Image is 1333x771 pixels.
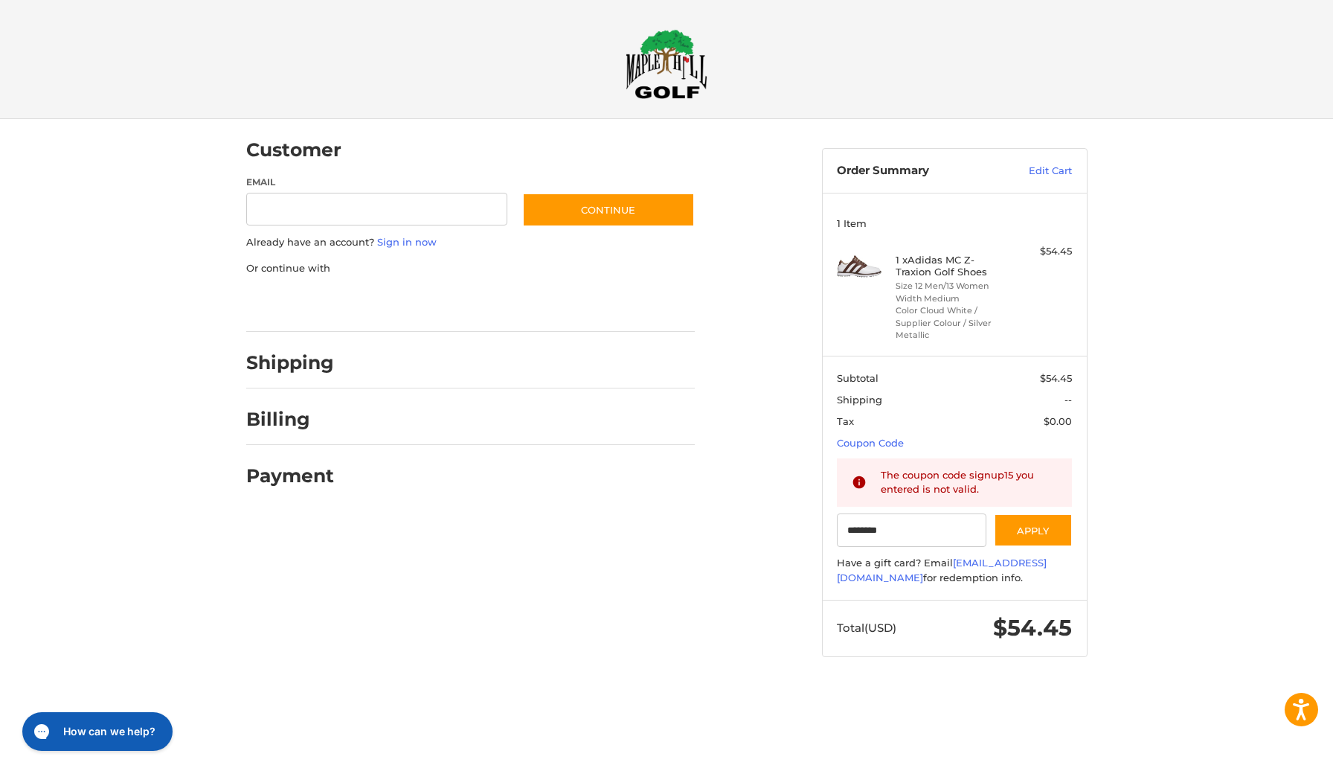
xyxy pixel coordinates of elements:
h2: Billing [246,408,333,431]
li: Width Medium [896,292,1009,305]
li: Color Cloud White / Supplier Colour / Silver Metallic [896,304,1009,342]
a: Coupon Code [837,437,904,449]
div: Have a gift card? Email for redemption info. [837,556,1072,585]
div: $54.45 [1013,244,1072,259]
h3: Order Summary [837,164,997,179]
li: Size 12 Men/13 Women [896,280,1009,292]
span: -- [1064,394,1072,406]
a: Sign in now [377,236,437,248]
iframe: Google Customer Reviews [1210,731,1333,771]
iframe: PayPal-venmo [493,290,605,317]
span: Total (USD) [837,621,896,635]
button: Apply [994,514,1073,547]
img: Maple Hill Golf [626,29,707,99]
span: $54.45 [1040,372,1072,384]
h2: Shipping [246,351,334,374]
h2: Customer [246,138,341,161]
h4: 1 x Adidas MC Z-Traxion Golf Shoes [896,254,1009,278]
p: Or continue with [246,261,695,276]
label: Email [246,176,508,189]
input: Gift Certificate or Coupon Code [837,514,986,547]
button: Continue [522,193,695,227]
span: Tax [837,415,854,427]
span: $0.00 [1044,415,1072,427]
span: $54.45 [993,614,1072,642]
p: Already have an account? [246,235,695,250]
div: The coupon code signup15 you entered is not valid. [881,468,1058,497]
a: Edit Cart [997,164,1072,179]
iframe: Gorgias live chat messenger [15,707,178,756]
span: Subtotal [837,372,879,384]
a: [EMAIL_ADDRESS][DOMAIN_NAME] [837,557,1047,583]
iframe: PayPal-paypal [241,290,353,317]
h3: 1 Item [837,217,1072,229]
span: Shipping [837,394,882,406]
h2: Payment [246,464,334,487]
iframe: PayPal-paylater [367,290,479,317]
